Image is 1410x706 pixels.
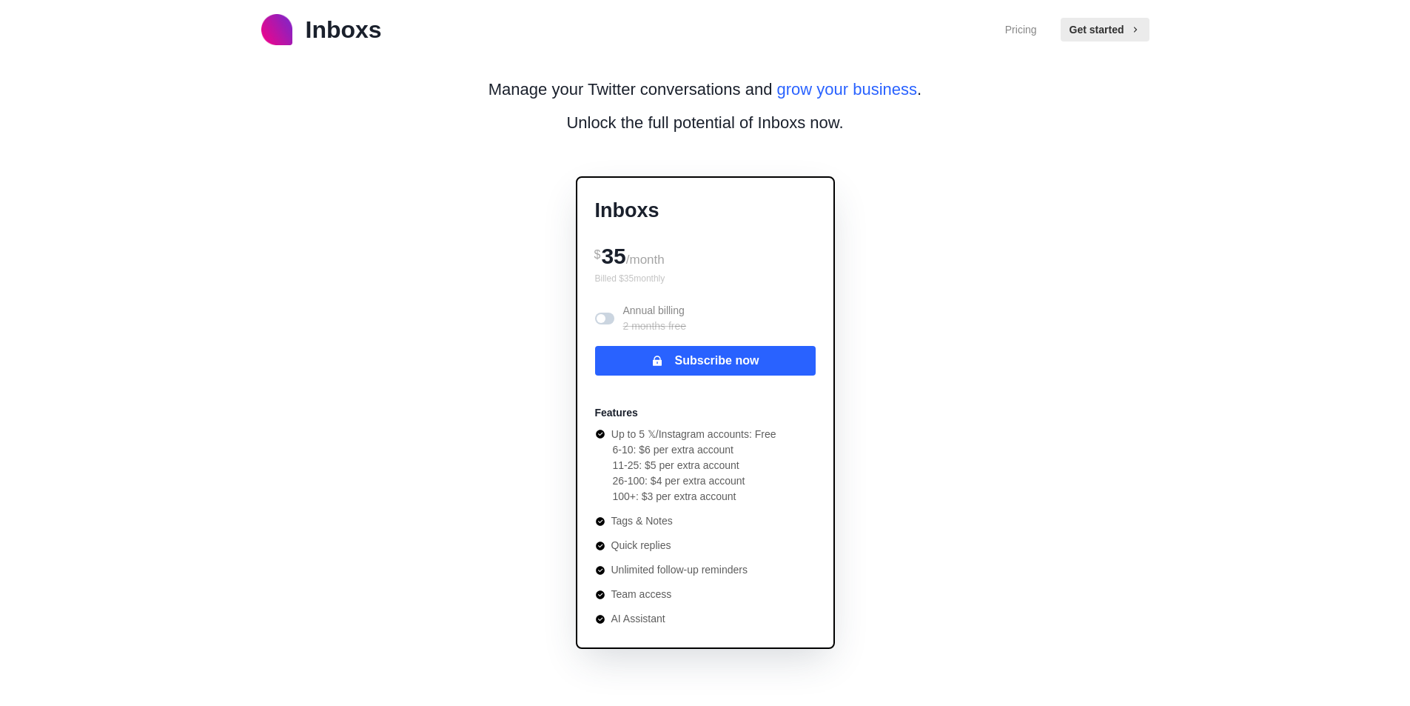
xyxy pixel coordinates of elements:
div: 35 [595,238,816,272]
button: Subscribe now [595,346,816,376]
li: Team access [595,587,776,602]
p: Annual billing [623,303,687,334]
span: grow your business [777,80,918,99]
li: 6-10: $6 per extra account [613,442,776,458]
a: Pricing [1005,22,1037,38]
button: Get started [1061,18,1149,41]
li: Unlimited follow-up reminders [595,562,776,578]
p: Up to 5 𝕏/Instagram accounts: Free [611,427,776,442]
img: logo [261,14,292,45]
span: /month [626,253,665,267]
li: 26-100: $4 per extra account [613,473,776,489]
p: 2 months free [623,319,687,334]
span: $ [594,248,601,261]
li: 11-25: $5 per extra account [613,458,776,473]
p: Billed $ 35 monthly [595,272,816,285]
p: Unlock the full potential of Inboxs now. [566,110,843,135]
li: 100+: $3 per extra account [613,489,776,504]
a: logoInboxs [261,12,382,47]
p: Inboxs [306,12,382,47]
p: Manage your Twitter conversations and . [489,77,921,101]
p: Features [595,405,638,421]
li: Quick replies [595,538,776,553]
li: AI Assistant [595,611,776,627]
p: Inboxs [595,196,816,226]
li: Tags & Notes [595,513,776,529]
